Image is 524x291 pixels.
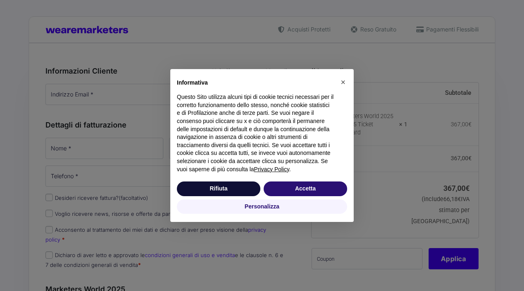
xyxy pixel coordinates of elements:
[177,93,334,173] p: Questo Sito utilizza alcuni tipi di cookie tecnici necessari per il corretto funzionamento dello ...
[177,199,347,214] button: Personalizza
[177,79,334,87] h2: Informativa
[7,259,31,284] iframe: Customerly Messenger Launcher
[337,76,350,89] button: Chiudi questa informativa
[177,181,260,196] button: Rifiuta
[264,181,347,196] button: Accetta
[254,166,289,172] a: Privacy Policy
[341,78,346,87] span: ×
